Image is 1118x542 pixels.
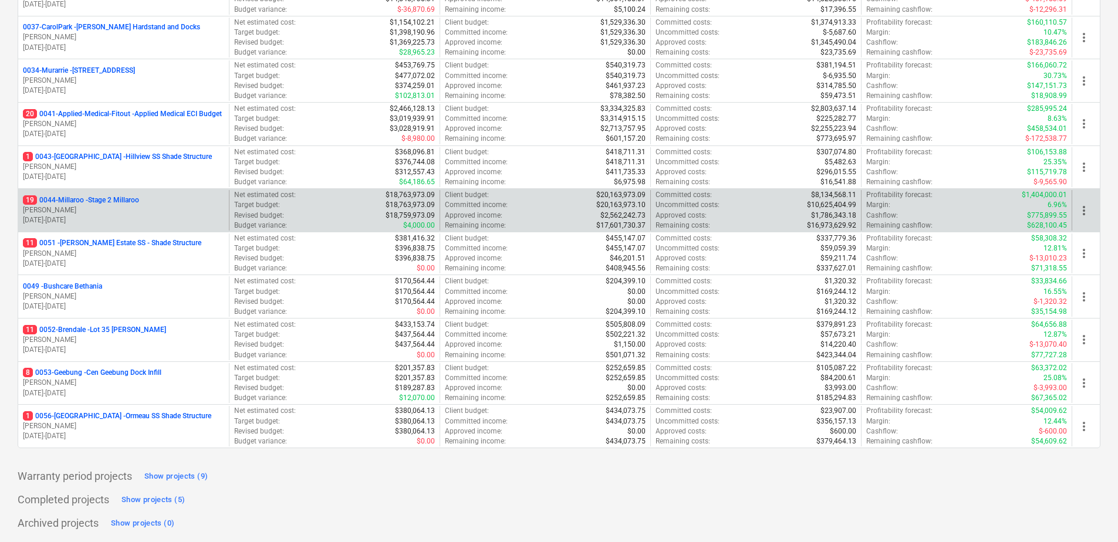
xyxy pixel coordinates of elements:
[386,190,435,200] p: $18,763,973.09
[656,114,720,124] p: Uncommitted costs :
[23,282,102,292] p: 0049 - Bushcare Bethania
[234,28,280,38] p: Target budget :
[811,18,856,28] p: $1,374,913.33
[600,211,646,221] p: $2,562,242.73
[816,307,856,317] p: $169,244.12
[445,263,506,273] p: Remaining income :
[390,18,435,28] p: $1,154,102.21
[820,243,856,253] p: $59,059.39
[401,134,435,144] p: $-8,980.00
[399,48,435,57] p: $28,965.23
[600,18,646,28] p: $1,529,336.30
[1031,307,1067,317] p: $35,154.98
[445,287,508,297] p: Committed income :
[445,147,489,157] p: Client budget :
[866,104,933,114] p: Profitability forecast :
[1027,211,1067,221] p: $775,899.55
[866,167,898,177] p: Cashflow :
[23,238,224,268] div: 110051 -[PERSON_NAME] Estate SS - Shade Structure[PERSON_NAME][DATE]-[DATE]
[610,91,646,101] p: $78,382.50
[1043,243,1067,253] p: 12.81%
[23,302,224,311] p: [DATE] - [DATE]
[445,177,506,187] p: Remaining income :
[656,147,712,157] p: Committed costs :
[108,514,177,533] button: Show projects (0)
[23,411,33,421] span: 1
[445,221,506,231] p: Remaining income :
[390,114,435,124] p: $3,019,939.91
[395,71,435,81] p: $477,072.02
[445,71,508,81] p: Committed income :
[656,38,707,48] p: Approved costs :
[866,147,933,157] p: Profitability forecast :
[445,253,502,263] p: Approved income :
[866,177,933,187] p: Remaining cashflow :
[23,345,224,355] p: [DATE] - [DATE]
[1043,157,1067,167] p: 25.35%
[234,263,287,273] p: Budget variance :
[866,253,898,263] p: Cashflow :
[445,114,508,124] p: Committed income :
[600,28,646,38] p: $1,529,336.30
[234,91,287,101] p: Budget variance :
[866,157,890,167] p: Margin :
[1025,134,1067,144] p: $-172,538.77
[606,233,646,243] p: $455,147.07
[445,307,506,317] p: Remaining income :
[596,221,646,231] p: $17,601,730.37
[656,233,712,243] p: Committed costs :
[1029,48,1067,57] p: $-23,735.69
[23,32,224,42] p: [PERSON_NAME]
[1027,81,1067,91] p: $147,151.73
[656,297,707,307] p: Approved costs :
[23,22,224,52] div: 0037-CarolPark -[PERSON_NAME] Hardstand and Docks[PERSON_NAME][DATE]-[DATE]
[234,114,280,124] p: Target budget :
[811,211,856,221] p: $1,786,343.18
[234,233,296,243] p: Net estimated cost :
[445,124,502,134] p: Approved income :
[820,5,856,15] p: $17,396.55
[23,109,37,118] span: 20
[656,48,710,57] p: Remaining costs :
[820,48,856,57] p: $23,735.69
[234,221,287,231] p: Budget variance :
[1043,71,1067,81] p: 30.73%
[445,38,502,48] p: Approved income :
[816,167,856,177] p: $296,015.55
[23,66,135,76] p: 0034-Murarrie - [STREET_ADDRESS]
[445,60,489,70] p: Client budget :
[866,211,898,221] p: Cashflow :
[234,167,284,177] p: Revised budget :
[866,71,890,81] p: Margin :
[866,307,933,317] p: Remaining cashflow :
[627,287,646,297] p: $0.00
[23,388,224,398] p: [DATE] - [DATE]
[395,297,435,307] p: $170,564.44
[445,190,489,200] p: Client budget :
[600,114,646,124] p: $3,314,915.15
[825,157,856,167] p: $5,482.63
[23,368,33,377] span: 8
[395,320,435,330] p: $433,153.74
[1077,290,1091,304] span: more_vert
[627,297,646,307] p: $0.00
[23,368,161,378] p: 0053-Geebung - Cen Geebung Dock Infill
[811,38,856,48] p: $1,345,490.04
[1043,28,1067,38] p: 10.47%
[234,320,296,330] p: Net estimated cost :
[866,48,933,57] p: Remaining cashflow :
[606,71,646,81] p: $540,319.73
[23,238,37,248] span: 11
[596,190,646,200] p: $20,163,973.09
[395,81,435,91] p: $374,259.01
[445,91,506,101] p: Remaining income :
[1033,177,1067,187] p: $-9,565.90
[656,221,710,231] p: Remaining costs :
[399,177,435,187] p: $64,186.65
[1031,233,1067,243] p: $58,308.32
[1077,74,1091,88] span: more_vert
[23,259,224,269] p: [DATE] - [DATE]
[816,60,856,70] p: $381,194.51
[866,200,890,210] p: Margin :
[614,177,646,187] p: $6,975.98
